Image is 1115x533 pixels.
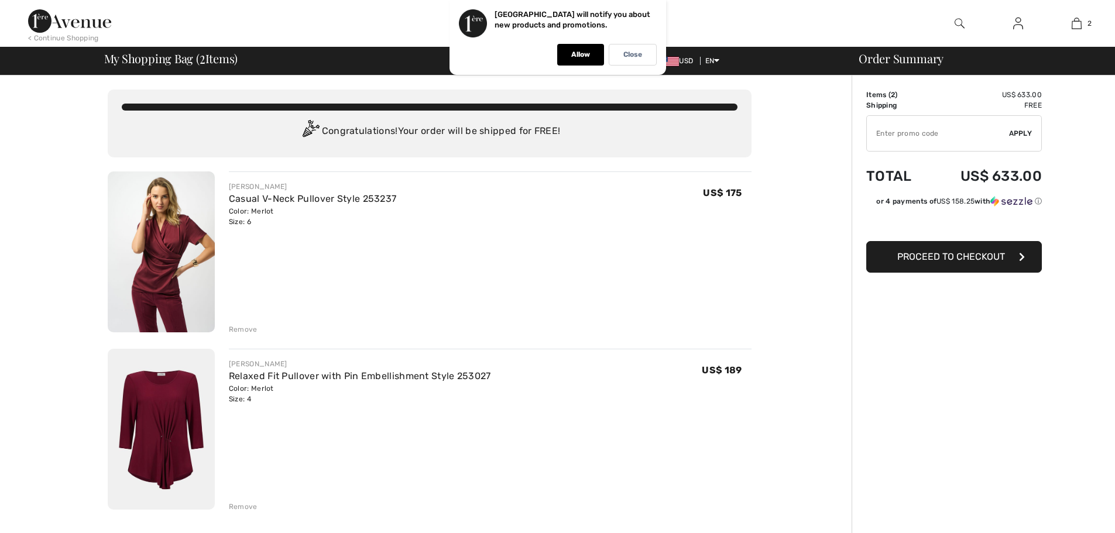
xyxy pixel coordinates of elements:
span: My Shopping Bag ( Items) [104,53,238,64]
span: US$ 189 [702,364,742,376]
td: US$ 633.00 [929,156,1042,196]
td: Items ( ) [866,90,929,100]
img: Relaxed Fit Pullover with Pin Embellishment Style 253027 [108,349,215,510]
img: search the website [955,16,965,30]
span: 2 [1087,18,1092,29]
p: [GEOGRAPHIC_DATA] will notify you about new products and promotions. [495,10,650,29]
button: Proceed to Checkout [866,241,1042,273]
img: 1ère Avenue [28,9,111,33]
span: US$ 158.25 [936,197,975,205]
iframe: Opens a widget where you can find more information [1040,498,1103,527]
div: Color: Merlot Size: 4 [229,383,491,404]
div: Order Summary [845,53,1108,64]
div: Color: Merlot Size: 6 [229,206,397,227]
img: Congratulation2.svg [299,120,322,143]
span: Proceed to Checkout [897,251,1005,262]
td: Free [929,100,1042,111]
td: Total [866,156,929,196]
div: < Continue Shopping [28,33,99,43]
img: My Info [1013,16,1023,30]
img: Casual V-Neck Pullover Style 253237 [108,171,215,332]
span: US$ 175 [703,187,742,198]
span: USD [660,57,698,65]
span: Apply [1009,128,1032,139]
span: 2 [891,91,895,99]
div: or 4 payments ofUS$ 158.25withSezzle Click to learn more about Sezzle [866,196,1042,211]
iframe: PayPal-paypal [866,211,1042,237]
p: Allow [571,50,590,59]
td: US$ 633.00 [929,90,1042,100]
a: 2 [1048,16,1105,30]
div: Remove [229,324,258,335]
img: Sezzle [990,196,1032,207]
img: US Dollar [660,57,679,66]
img: My Bag [1072,16,1082,30]
div: Congratulations! Your order will be shipped for FREE! [122,120,737,143]
div: [PERSON_NAME] [229,359,491,369]
span: 2 [200,50,205,65]
input: Promo code [867,116,1009,151]
td: Shipping [866,100,929,111]
div: or 4 payments of with [876,196,1042,207]
div: Remove [229,501,258,512]
a: Casual V-Neck Pullover Style 253237 [229,193,397,204]
div: [PERSON_NAME] [229,181,397,192]
a: Sign In [1004,16,1032,31]
span: EN [705,57,720,65]
a: Relaxed Fit Pullover with Pin Embellishment Style 253027 [229,370,491,381]
p: Close [623,50,642,59]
